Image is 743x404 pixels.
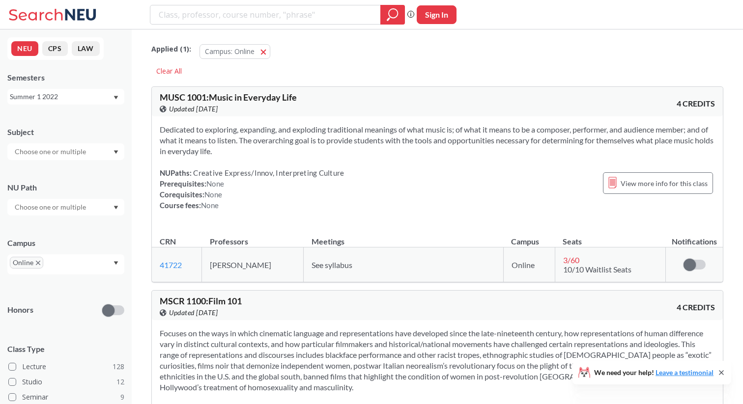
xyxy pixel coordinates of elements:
span: Updated [DATE] [169,104,218,114]
td: [PERSON_NAME] [202,247,304,282]
label: Seminar [8,391,124,404]
div: Summer 1 2022Dropdown arrow [7,89,124,105]
th: Meetings [304,226,504,247]
div: Clear All [151,64,187,79]
label: Lecture [8,360,124,373]
div: CRN [160,236,176,247]
th: Seats [555,226,666,247]
input: Choose one or multiple [10,201,92,213]
div: NUPaths: Prerequisites: Corequisites: Course fees: [160,167,344,211]
span: Dedicated to exploring, expanding, and exploding traditional meanings of what music is; of what i... [160,125,714,156]
span: 3 / 60 [563,255,579,265]
svg: Dropdown arrow [114,150,118,154]
svg: Dropdown arrow [114,96,118,100]
a: 41722 [160,260,182,269]
div: Subject [7,127,124,137]
span: See syllabus [312,260,352,269]
span: 128 [113,361,124,372]
button: LAW [72,41,100,56]
div: NU Path [7,182,124,193]
span: Creative Express/Innov, Interpreting Culture [192,168,344,177]
a: Leave a testimonial [656,368,714,377]
span: Updated [DATE] [169,307,218,318]
input: Class, professor, course number, "phrase" [158,6,373,23]
th: Campus [503,226,555,247]
button: Sign In [417,5,457,24]
input: Choose one or multiple [10,146,92,158]
button: NEU [11,41,38,56]
span: None [204,190,222,199]
svg: Dropdown arrow [114,261,118,265]
span: Campus: Online [205,47,255,56]
span: View more info for this class [621,177,708,189]
span: 12 [116,377,124,387]
div: Campus [7,238,124,248]
svg: Dropdown arrow [114,206,118,210]
label: Studio [8,376,124,388]
button: Campus: Online [200,44,270,59]
span: 9 [120,392,124,403]
p: Honors [7,304,33,316]
span: None [206,179,224,188]
span: Focuses on the ways in which cinematic language and representations have developed since the late... [160,328,712,392]
span: We need your help! [594,369,714,376]
svg: X to remove pill [36,261,40,265]
button: CPS [42,41,68,56]
span: 4 CREDITS [677,302,715,313]
div: magnifying glass [380,5,405,25]
div: Dropdown arrow [7,199,124,215]
span: Class Type [7,344,124,354]
td: Online [503,247,555,282]
div: Dropdown arrow [7,143,124,160]
span: OnlineX to remove pill [10,257,43,269]
span: Applied ( 1 ): [151,44,191,54]
div: OnlineX to remove pillDropdown arrow [7,254,124,274]
th: Professors [202,226,304,247]
th: Notifications [666,226,723,247]
span: 10/10 Waitlist Seats [563,265,631,274]
span: 4 CREDITS [677,98,715,109]
span: MSCR 1100 : Film 101 [160,296,242,306]
svg: magnifying glass [387,8,399,22]
div: Semesters [7,72,124,83]
div: Summer 1 2022 [10,91,113,102]
span: None [201,201,219,210]
span: MUSC 1001 : Music in Everyday Life [160,92,297,103]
